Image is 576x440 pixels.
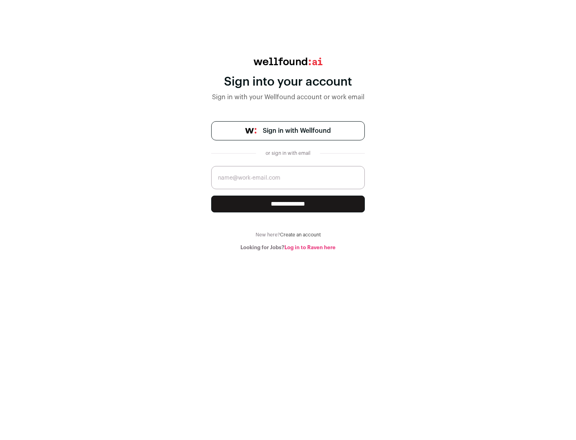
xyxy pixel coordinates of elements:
[211,232,365,238] div: New here?
[284,245,336,250] a: Log in to Raven here
[262,150,314,156] div: or sign in with email
[211,244,365,251] div: Looking for Jobs?
[263,126,331,136] span: Sign in with Wellfound
[245,128,256,134] img: wellfound-symbol-flush-black-fb3c872781a75f747ccb3a119075da62bfe97bd399995f84a933054e44a575c4.png
[211,166,365,189] input: name@work-email.com
[211,75,365,89] div: Sign into your account
[280,232,321,237] a: Create an account
[211,92,365,102] div: Sign in with your Wellfound account or work email
[254,58,322,65] img: wellfound:ai
[211,121,365,140] a: Sign in with Wellfound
